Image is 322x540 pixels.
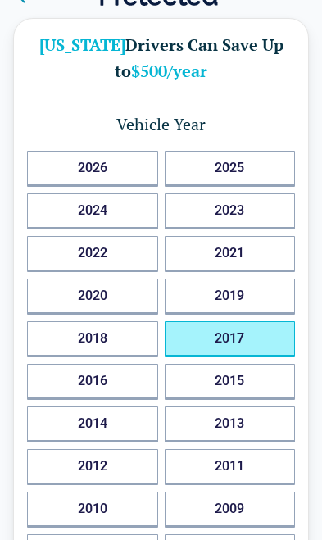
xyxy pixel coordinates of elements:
button: 2015 [165,364,296,400]
button: 2009 [165,492,296,528]
b: $500/year [131,60,207,82]
h1: Vehicle Year [27,111,295,138]
button: 2025 [165,151,296,187]
button: 2020 [27,279,158,315]
button: 2017 [165,321,296,357]
button: 2019 [165,279,296,315]
button: 2022 [27,236,158,272]
button: 2012 [27,449,158,485]
button: 2018 [27,321,158,357]
h2: Drivers Can Save Up to [27,32,295,84]
button: 2010 [27,492,158,528]
button: 2023 [165,193,296,229]
b: [US_STATE] [39,34,125,56]
button: 2024 [27,193,158,229]
button: 2011 [165,449,296,485]
button: 2016 [27,364,158,400]
button: 2021 [165,236,296,272]
button: 2014 [27,406,158,442]
button: 2013 [165,406,296,442]
button: 2026 [27,151,158,187]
